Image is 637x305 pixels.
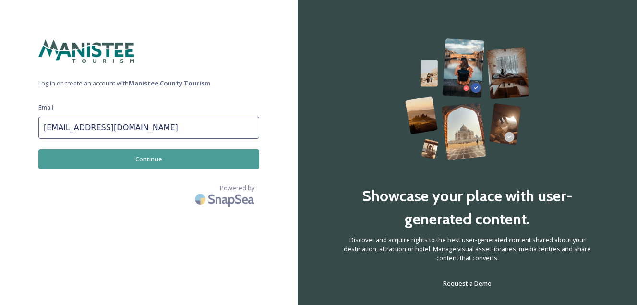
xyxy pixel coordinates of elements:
strong: Manistee County Tourism [129,79,210,87]
img: 63b42ca75bacad526042e722_Group%20154-p-800.png [405,38,529,160]
span: Log in or create an account with [38,79,259,88]
input: john.doe@snapsea.io [38,117,259,139]
img: manisteetourism-webheader.png [38,38,134,64]
span: Request a Demo [443,279,492,288]
span: Powered by [220,183,254,193]
span: Email [38,103,53,112]
h2: Showcase your place with user-generated content. [336,184,599,231]
a: Request a Demo [443,278,492,289]
img: SnapSea Logo [192,188,259,210]
button: Continue [38,149,259,169]
span: Discover and acquire rights to the best user-generated content shared about your destination, att... [336,235,599,263]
